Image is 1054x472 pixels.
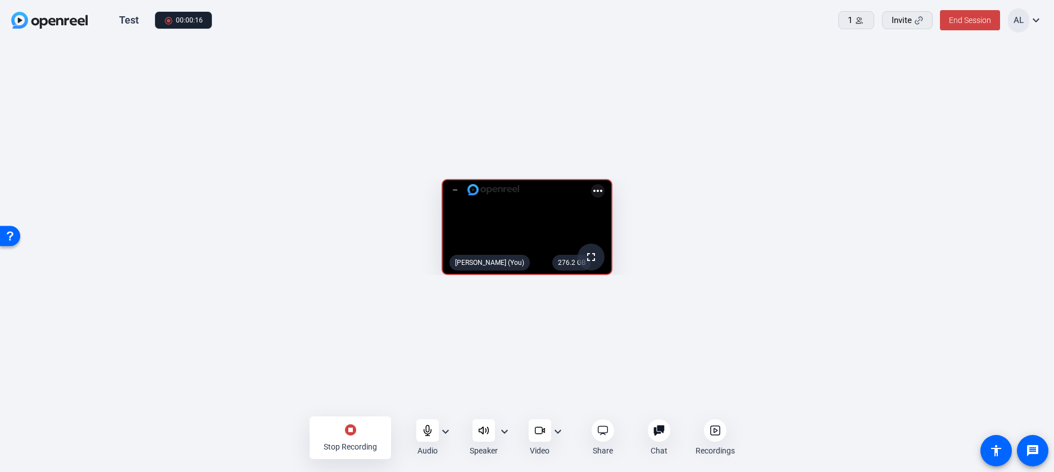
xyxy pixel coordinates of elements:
img: logo [467,184,519,195]
mat-icon: expand_more [1029,13,1043,27]
div: AL [1008,8,1029,33]
div: Test [119,13,139,27]
button: End Session [940,10,1000,30]
button: 1 [838,11,874,29]
span: 1 [848,14,852,27]
mat-icon: fullscreen [584,250,598,264]
div: Video [530,445,549,456]
div: Audio [417,445,438,456]
img: OpenReel logo [11,12,88,29]
mat-icon: accessibility [989,444,1003,457]
div: Speaker [470,445,498,456]
span: Invite [892,14,912,27]
mat-icon: expand_more [551,425,565,438]
div: Share [593,445,613,456]
div: Stop Recording [324,441,377,452]
mat-icon: expand_more [439,425,452,438]
span: End Session [949,16,991,25]
mat-icon: message [1026,444,1039,457]
mat-icon: stop_circle [344,423,357,437]
div: Recordings [696,445,735,456]
mat-icon: more_horiz [591,184,605,198]
mat-icon: expand_more [498,425,511,438]
button: Invite [882,11,933,29]
div: 276.2 GB [552,255,591,271]
div: [PERSON_NAME] (You) [449,255,530,271]
div: Chat [651,445,667,456]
